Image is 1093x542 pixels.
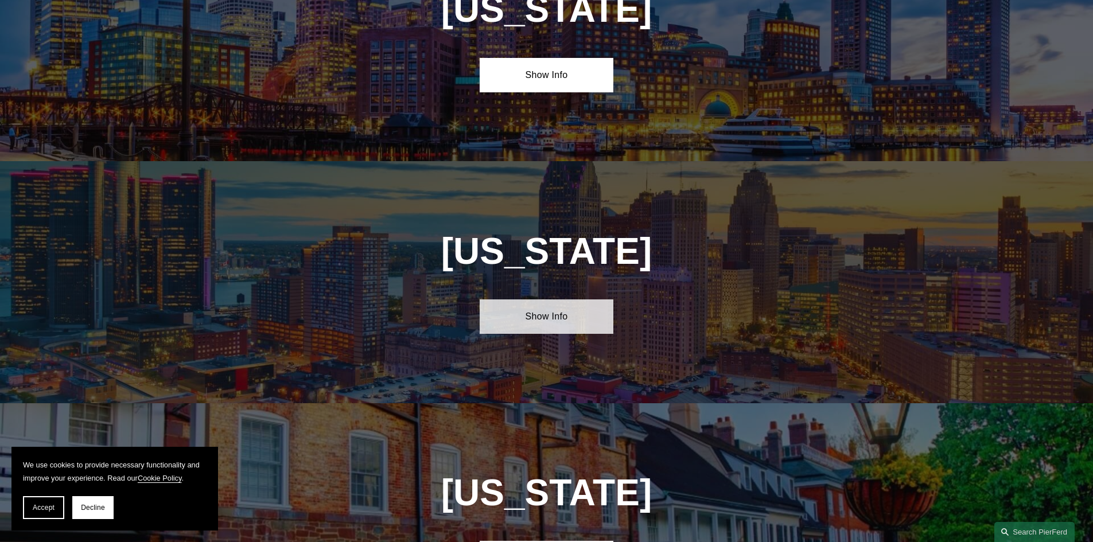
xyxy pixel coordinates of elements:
[138,474,182,482] a: Cookie Policy
[81,504,105,512] span: Decline
[480,58,613,92] a: Show Info
[413,231,680,272] h1: [US_STATE]
[23,496,64,519] button: Accept
[33,504,55,512] span: Accept
[72,496,114,519] button: Decline
[379,472,714,514] h1: [US_STATE]
[23,458,207,485] p: We use cookies to provide necessary functionality and improve your experience. Read our .
[994,522,1075,542] a: Search this site
[11,447,218,531] section: Cookie banner
[480,299,613,334] a: Show Info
